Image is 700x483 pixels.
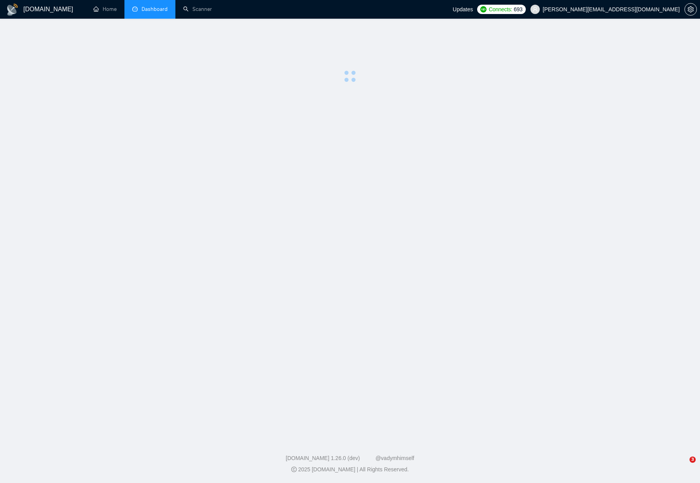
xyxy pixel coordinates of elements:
span: Dashboard [142,6,168,12]
img: upwork-logo.png [480,6,486,12]
a: searchScanner [183,6,212,12]
span: 3 [689,457,696,463]
a: @vadymhimself [375,455,414,461]
span: dashboard [132,6,138,12]
button: setting [684,3,697,16]
span: 693 [514,5,522,14]
a: [DOMAIN_NAME] 1.26.0 (dev) [286,455,360,461]
iframe: Intercom live chat [674,457,692,475]
span: user [532,7,538,12]
img: logo [6,4,19,16]
a: setting [684,6,697,12]
a: homeHome [93,6,117,12]
div: 2025 [DOMAIN_NAME] | All Rights Reserved. [6,465,694,474]
span: Connects: [489,5,512,14]
span: setting [685,6,696,12]
span: Updates [453,6,473,12]
span: copyright [291,467,297,472]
